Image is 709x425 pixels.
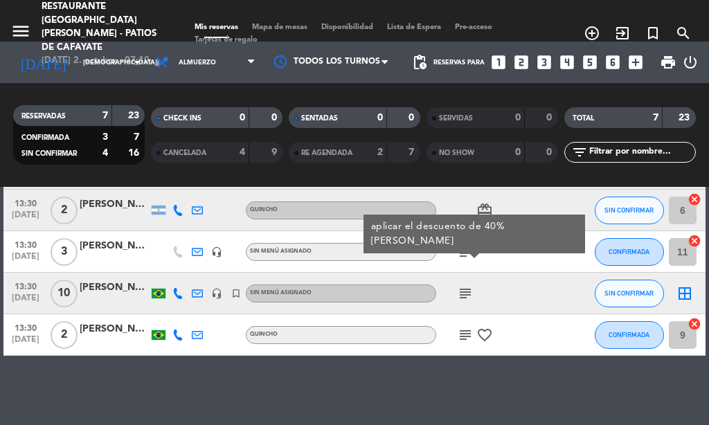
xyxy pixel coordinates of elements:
[51,197,78,224] span: 2
[409,113,417,123] strong: 0
[51,321,78,349] span: 2
[581,53,599,71] i: looks_5
[10,48,76,76] i: [DATE]
[250,207,278,212] span: Quincho
[271,147,280,157] strong: 9
[627,53,645,71] i: add_box
[584,25,600,42] i: add_circle_outline
[21,113,66,120] span: RESERVADAS
[682,54,699,71] i: power_settings_new
[314,24,380,31] span: Disponibilidad
[660,54,676,71] span: print
[188,36,264,44] span: Tarjetas de regalo
[301,150,352,156] span: RE AGENDADA
[515,147,521,157] strong: 0
[21,150,77,157] span: SIN CONFIRMAR
[377,147,383,157] strong: 2
[675,25,692,42] i: search
[301,115,338,122] span: SENTADAS
[8,236,43,252] span: 13:30
[688,192,701,206] i: cancel
[476,327,493,343] i: favorite_border
[457,327,474,343] i: subject
[688,234,701,248] i: cancel
[80,238,149,254] div: [PERSON_NAME]
[51,238,78,266] span: 3
[614,25,631,42] i: exit_to_app
[411,54,428,71] span: pending_actions
[595,321,664,349] button: CONFIRMADA
[546,147,555,157] strong: 0
[129,54,145,71] i: arrow_drop_down
[102,132,108,142] strong: 3
[377,113,383,123] strong: 0
[250,290,312,296] span: Sin menú asignado
[682,42,699,83] div: LOG OUT
[80,197,149,212] div: [PERSON_NAME]
[245,24,314,31] span: Mapa de mesas
[558,53,576,71] i: looks_4
[588,145,695,160] input: Filtrar por nombre...
[211,288,222,299] i: headset_mic
[8,293,43,309] span: [DATE]
[179,59,216,66] span: Almuerzo
[439,115,473,122] span: SERVIDAS
[679,113,692,123] strong: 23
[609,331,649,338] span: CONFIRMADA
[490,53,508,71] i: looks_one
[609,248,649,255] span: CONFIRMADA
[134,132,142,142] strong: 7
[80,280,149,296] div: [PERSON_NAME] [PERSON_NAME]
[8,319,43,335] span: 13:30
[676,285,693,302] i: border_all
[653,113,658,123] strong: 7
[380,24,448,31] span: Lista de Espera
[573,115,594,122] span: TOTAL
[240,113,245,123] strong: 0
[51,280,78,307] span: 10
[163,115,201,122] span: CHECK INS
[604,289,654,297] span: SIN CONFIRMAR
[102,148,108,158] strong: 4
[433,59,485,66] span: Reservas para
[8,210,43,226] span: [DATE]
[211,246,222,257] i: headset_mic
[231,288,242,299] i: turned_in_not
[21,134,69,141] span: CONFIRMADA
[10,21,31,46] button: menu
[250,332,278,337] span: Quincho
[188,24,245,31] span: Mis reservas
[8,278,43,293] span: 13:30
[476,202,493,219] i: card_giftcard
[8,195,43,210] span: 13:30
[163,150,206,156] span: CANCELADA
[595,197,664,224] button: SIN CONFIRMAR
[271,113,280,123] strong: 0
[512,53,530,71] i: looks_two
[128,111,142,120] strong: 23
[371,219,578,248] div: aplicar el descuento de 40% [PERSON_NAME]
[535,53,553,71] i: looks_3
[515,113,521,123] strong: 0
[457,285,474,302] i: subject
[448,24,499,31] span: Pre-acceso
[439,150,474,156] span: NO SHOW
[595,238,664,266] button: CONFIRMADA
[250,248,312,254] span: Sin menú asignado
[10,21,31,42] i: menu
[409,147,417,157] strong: 7
[645,25,661,42] i: turned_in_not
[604,206,654,214] span: SIN CONFIRMAR
[80,321,149,337] div: [PERSON_NAME]
[604,53,622,71] i: looks_6
[8,252,43,268] span: [DATE]
[240,147,245,157] strong: 4
[128,148,142,158] strong: 16
[546,113,555,123] strong: 0
[571,144,588,161] i: filter_list
[688,317,701,331] i: cancel
[102,111,108,120] strong: 7
[595,280,664,307] button: SIN CONFIRMAR
[8,335,43,351] span: [DATE]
